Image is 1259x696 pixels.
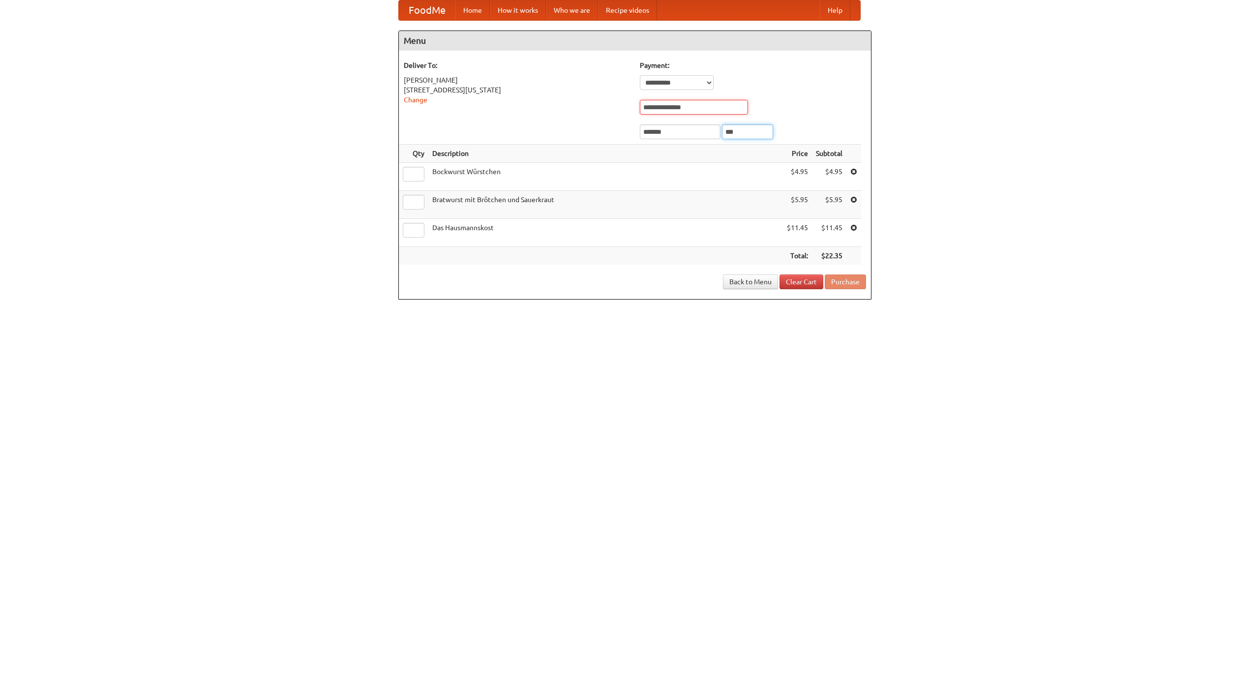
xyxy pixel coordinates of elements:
[640,61,866,70] h5: Payment:
[404,61,630,70] h5: Deliver To:
[399,31,871,51] h4: Menu
[783,191,812,219] td: $5.95
[404,75,630,85] div: [PERSON_NAME]
[783,163,812,191] td: $4.95
[490,0,546,20] a: How it works
[428,145,783,163] th: Description
[812,191,846,219] td: $5.95
[812,219,846,247] td: $11.45
[812,145,846,163] th: Subtotal
[783,145,812,163] th: Price
[455,0,490,20] a: Home
[546,0,598,20] a: Who we are
[428,219,783,247] td: Das Hausmannskost
[598,0,657,20] a: Recipe videos
[820,0,850,20] a: Help
[404,96,427,104] a: Change
[399,145,428,163] th: Qty
[779,274,823,289] a: Clear Cart
[783,247,812,265] th: Total:
[723,274,778,289] a: Back to Menu
[399,0,455,20] a: FoodMe
[812,163,846,191] td: $4.95
[428,191,783,219] td: Bratwurst mit Brötchen und Sauerkraut
[783,219,812,247] td: $11.45
[404,85,630,95] div: [STREET_ADDRESS][US_STATE]
[428,163,783,191] td: Bockwurst Würstchen
[812,247,846,265] th: $22.35
[825,274,866,289] button: Purchase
